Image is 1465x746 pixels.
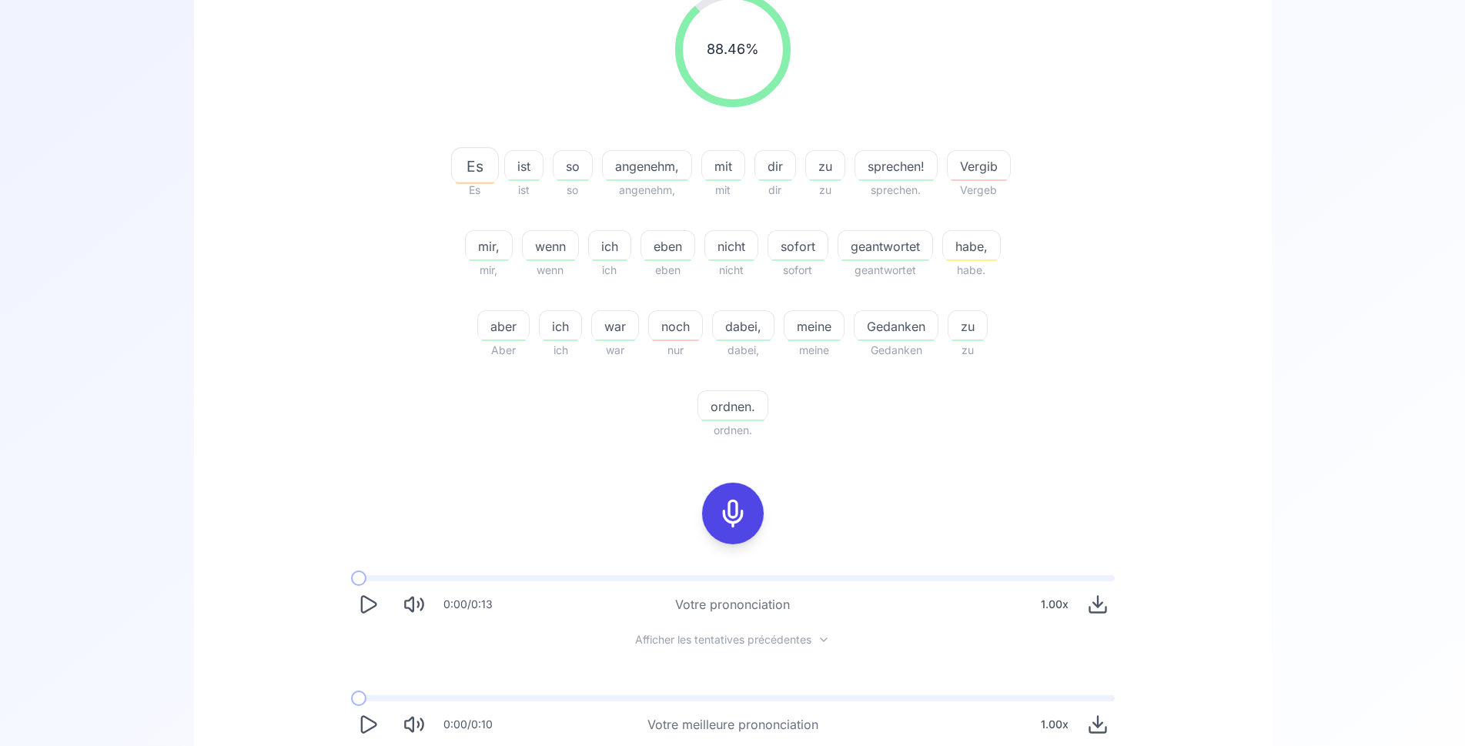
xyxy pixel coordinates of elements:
div: 1.00 x [1035,709,1075,740]
span: angenehm, [602,181,692,199]
span: Afficher les tentatives précédentes [635,632,811,647]
button: Mute [397,708,431,741]
span: nicht [705,237,758,256]
span: habe, [943,237,1000,256]
span: ordnen. [698,397,768,416]
button: Vergib [947,150,1011,181]
span: ist [505,157,543,176]
button: Download audio [1081,587,1115,621]
div: 0:00 / 0:10 [443,717,493,732]
span: Es [455,181,495,199]
span: zu [948,341,988,360]
span: geantwortet [838,237,932,256]
span: sofort [768,261,828,279]
span: ich [589,237,630,256]
button: nicht [704,230,758,261]
button: wenn [522,230,579,261]
span: nur [648,341,703,360]
span: ich [539,341,582,360]
button: sprechen! [855,150,938,181]
span: aber [478,317,529,336]
span: mir, [465,261,513,279]
button: Play [351,708,385,741]
button: mit [701,150,745,181]
span: meine [784,317,844,336]
button: geantwortet [838,230,933,261]
button: aber [477,310,530,341]
button: sofort [768,230,828,261]
span: wenn [523,237,578,256]
div: Votre prononciation [675,595,790,614]
button: war [591,310,639,341]
span: noch [649,317,702,336]
span: nicht [704,261,758,279]
span: Aber [477,341,530,360]
span: meine [784,341,845,360]
div: 0:00 / 0:13 [443,597,493,612]
button: Afficher les tentatives précédentes [623,634,842,646]
button: ich [539,310,582,341]
button: Download audio [1081,708,1115,741]
span: wenn [522,261,579,279]
button: ordnen. [697,390,768,421]
span: ich [540,317,581,336]
button: meine [784,310,845,341]
span: so [554,157,592,176]
button: zu [805,150,845,181]
button: Es [455,150,495,181]
span: sofort [768,237,828,256]
span: zu [805,181,845,199]
button: mir, [465,230,513,261]
span: war [591,341,639,360]
span: mir, [466,237,512,256]
span: eben [641,261,695,279]
span: angenehm, [603,157,691,176]
span: mit [702,157,744,176]
span: 88.46 % [707,38,759,60]
span: dabei, [712,341,774,360]
span: zu [948,317,987,336]
span: sprechen! [855,157,937,176]
span: sprechen. [855,181,938,199]
div: 1.00 x [1035,589,1075,620]
span: ordnen. [697,421,768,440]
span: ist [504,181,544,199]
button: Gedanken [854,310,938,341]
span: geantwortet [838,261,933,279]
button: zu [948,310,988,341]
span: ich [588,261,631,279]
span: mit [701,181,745,199]
span: dir [755,157,795,176]
button: angenehm, [602,150,692,181]
button: eben [641,230,695,261]
button: so [553,150,593,181]
button: Play [351,587,385,621]
button: dir [754,150,796,181]
button: habe, [942,230,1001,261]
span: Vergib [948,157,1010,176]
div: Votre meilleure prononciation [647,715,818,734]
button: ist [504,150,544,181]
button: Mute [397,587,431,621]
span: Vergeb [947,181,1011,199]
span: eben [641,237,694,256]
span: dabei, [713,317,774,336]
span: Gedanken [854,341,938,360]
span: zu [806,157,845,176]
span: war [592,317,638,336]
span: dir [754,181,796,199]
button: dabei, [712,310,774,341]
span: habe. [942,261,1001,279]
span: Gedanken [855,317,938,336]
button: noch [648,310,703,341]
span: so [553,181,593,199]
button: ich [588,230,631,261]
span: Es [452,155,498,177]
